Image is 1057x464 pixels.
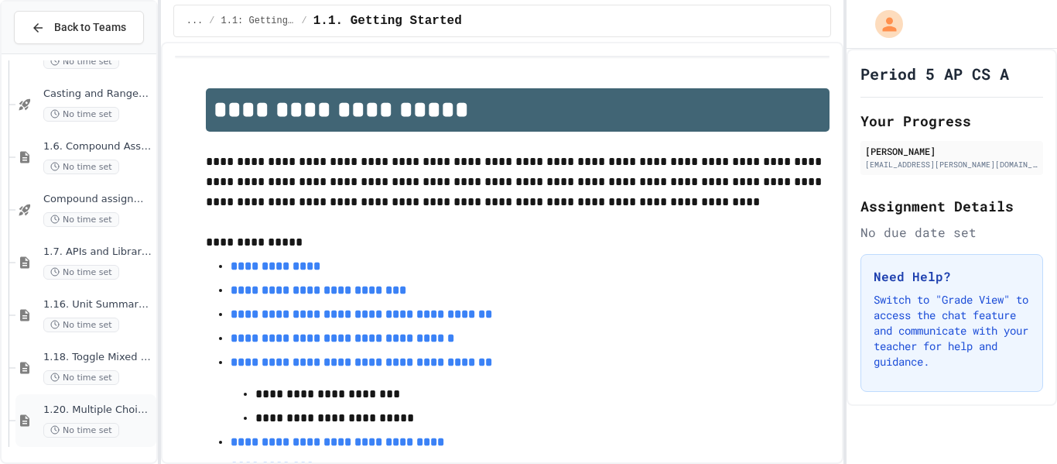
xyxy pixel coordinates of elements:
[43,54,119,69] span: No time set
[874,292,1030,369] p: Switch to "Grade View" to access the chat feature and communicate with your teacher for help and ...
[54,19,126,36] span: Back to Teams
[14,11,144,44] button: Back to Teams
[860,63,1009,84] h1: Period 5 AP CS A
[859,6,907,42] div: My Account
[221,15,296,27] span: 1.1: Getting Started
[313,12,462,30] span: 1.1. Getting Started
[860,195,1043,217] h2: Assignment Details
[43,88,153,101] span: Casting and Ranges of variables - Quiz
[209,15,214,27] span: /
[43,160,119,174] span: No time set
[43,423,119,438] span: No time set
[860,223,1043,242] div: No due date set
[43,212,119,227] span: No time set
[43,298,153,311] span: 1.16. Unit Summary 1a (1.1-1.6)
[43,193,153,206] span: Compound assignment operators - Quiz
[43,318,119,332] span: No time set
[302,15,307,27] span: /
[43,265,119,280] span: No time set
[865,159,1038,170] div: [EMAIL_ADDRESS][PERSON_NAME][DOMAIN_NAME]
[874,267,1030,286] h3: Need Help?
[186,15,204,27] span: ...
[43,107,119,122] span: No time set
[43,246,153,259] span: 1.7. APIs and Libraries
[865,144,1038,158] div: [PERSON_NAME]
[43,351,153,364] span: 1.18. Toggle Mixed Up or Write Code Practice 1.1-1.6
[43,404,153,417] span: 1.20. Multiple Choice Exercises for Unit 1a (1.1-1.6)
[43,370,119,385] span: No time set
[860,110,1043,132] h2: Your Progress
[43,140,153,153] span: 1.6. Compound Assignment Operators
